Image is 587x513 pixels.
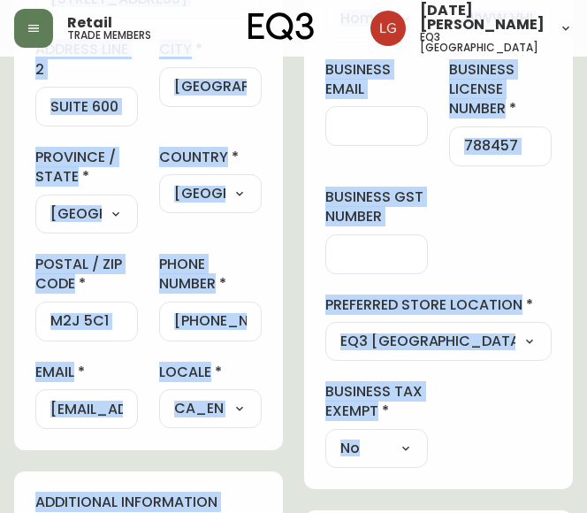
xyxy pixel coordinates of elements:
label: country [159,148,262,167]
img: 2638f148bab13be18035375ceda1d187 [370,11,406,46]
label: business license number [449,60,552,119]
label: postal / zip code [35,255,138,295]
label: address line 2 [35,40,138,80]
label: preferred store location [325,295,552,315]
h4: additional information [35,493,262,512]
span: [DATE][PERSON_NAME] [420,4,545,32]
label: business email [325,60,428,100]
h5: eq3 [GEOGRAPHIC_DATA] [420,32,545,53]
label: phone number [159,255,262,295]
label: business tax exempt [325,382,428,422]
label: locale [159,363,262,382]
label: province / state [35,148,138,188]
img: logo [248,12,314,41]
span: Retail [67,16,112,30]
label: email [35,363,138,382]
h5: trade members [67,30,151,41]
label: business gst number [325,188,428,227]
